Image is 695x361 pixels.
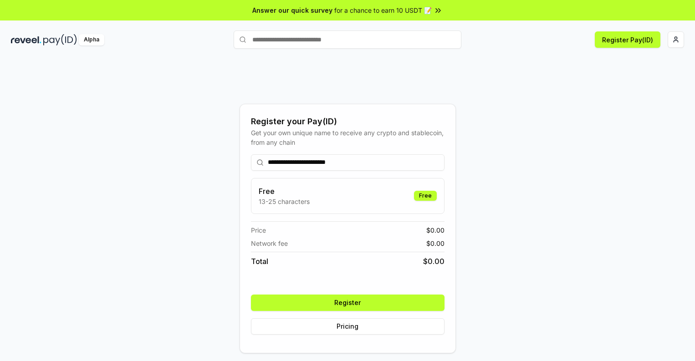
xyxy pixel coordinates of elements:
[79,34,104,46] div: Alpha
[251,239,288,248] span: Network fee
[251,318,445,335] button: Pricing
[251,115,445,128] div: Register your Pay(ID)
[259,197,310,206] p: 13-25 characters
[251,225,266,235] span: Price
[43,34,77,46] img: pay_id
[251,295,445,311] button: Register
[426,225,445,235] span: $ 0.00
[334,5,432,15] span: for a chance to earn 10 USDT 📝
[251,256,268,267] span: Total
[252,5,332,15] span: Answer our quick survey
[414,191,437,201] div: Free
[423,256,445,267] span: $ 0.00
[11,34,41,46] img: reveel_dark
[595,31,660,48] button: Register Pay(ID)
[259,186,310,197] h3: Free
[251,128,445,147] div: Get your own unique name to receive any crypto and stablecoin, from any chain
[426,239,445,248] span: $ 0.00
